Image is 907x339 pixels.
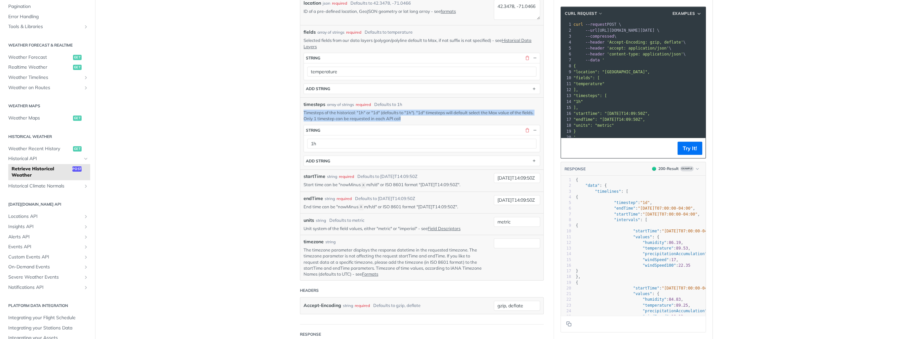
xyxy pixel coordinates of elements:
span: ' [602,58,604,62]
a: Realtime Weatherget [5,62,90,72]
button: cURL Request [562,10,605,17]
span: Custom Events API [8,254,82,260]
span: \ [573,46,671,51]
span: Tools & Libraries [8,23,82,30]
label: timezone [304,238,324,245]
span: "startTime": "[DATE]T14:09:50Z", [573,111,650,116]
p: ID of a pre-defined location, GeoJSON geometry or lat long array - see [304,8,484,14]
span: "1d" [640,200,650,205]
span: 17 [671,257,676,262]
button: Show subpages for Weather on Routes [83,85,89,90]
div: 3 [561,33,572,39]
span: "startTime" [633,229,659,233]
span: Notifications API [8,284,82,291]
span: }, [576,274,581,279]
div: 1 [561,177,571,183]
span: : , [576,200,652,205]
a: Events APIShow subpages for Events API [5,242,90,252]
span: Example [680,166,694,171]
div: Defaults to temperature [365,29,413,36]
span: Severe Weather Events [8,274,82,281]
span: timesteps [304,101,325,108]
span: 89.53 [676,246,688,251]
a: Field Descriptors [428,226,460,231]
span: { [573,64,576,68]
span: : , [576,240,683,245]
span: On-Demand Events [8,264,82,270]
span: : , [576,309,714,313]
div: 10 [561,75,572,81]
div: string [325,239,336,245]
button: Try It! [677,142,702,155]
span: "timelines" [595,189,621,194]
button: ADD string [304,84,540,94]
span: "temperature" [642,303,673,308]
span: "temperature" [573,82,604,86]
div: 12 [561,87,572,93]
a: Historical Data Layers [304,38,531,49]
span: --url [585,28,597,33]
div: 4 [561,39,572,45]
span: "data" [585,183,599,188]
span: { [576,178,578,182]
span: : , [576,303,690,308]
div: string [306,55,320,60]
span: : , [576,229,719,233]
div: 24 [561,308,571,314]
div: 5 [561,45,572,51]
a: Custom Events APIShow subpages for Custom Events API [5,252,90,262]
a: Integrating your Flight Schedule [5,313,90,323]
button: Show subpages for Alerts API [83,234,89,240]
h2: Historical Weather [5,134,90,140]
div: 8 [561,217,571,223]
div: 14 [561,251,571,257]
span: Insights API [8,223,82,230]
div: 16 [561,263,571,268]
div: 14 [561,99,572,105]
span: : [ [576,218,647,222]
span: Weather Maps [8,115,71,121]
span: Events API [8,244,82,250]
span: "timesteps": [ [573,93,607,98]
span: { [576,280,578,285]
div: 15 [561,105,572,111]
div: 6 [561,206,571,211]
button: RESPONSE [564,166,586,172]
span: Examples [672,11,695,17]
span: 'accept: application/json' [607,46,669,51]
span: "temperature" [642,246,673,251]
span: "humidity" [642,297,666,302]
span: Weather Recent History [8,146,71,152]
button: Show subpages for On-Demand Events [83,264,89,270]
span: "endTime": "[DATE]T14:09:50Z", [573,117,645,122]
span: POST \ [573,22,621,27]
div: required [356,102,371,108]
div: 1 [561,21,572,27]
div: 19 [561,128,572,134]
span: : , [576,206,695,211]
a: Alerts APIShow subpages for Alerts API [5,232,90,242]
div: Defaults to [DATE]T14:09:50Z [357,173,417,180]
div: 23 [561,303,571,308]
span: Realtime Weather [8,64,71,71]
span: X [360,205,362,210]
button: Examples [670,10,704,17]
button: Hide [532,127,538,133]
span: cURL Request [565,11,597,17]
div: 11 [561,234,571,240]
span: X [362,183,365,187]
span: "[DATE]T07:00:00-04:00" [642,212,697,217]
a: Weather Mapsget [5,113,90,123]
div: Response [300,331,321,337]
span: fields [304,29,316,36]
span: : { [576,183,607,188]
label: startTime [304,173,325,180]
div: 13 [561,93,572,99]
span: "units": "metric" [573,123,614,128]
p: The timezone parameter displays the response datetime in the requested timezone. The timezone par... [304,247,484,277]
a: Formats [362,271,378,277]
a: Retrieve Historical Weatherpost [8,164,90,180]
p: End time can be "nowMinus m/h/d" or ISO 8601 format "[DATE]T14:09:50Z". [304,204,484,210]
span: get [73,55,82,60]
p: Selected fields from our data layers (polygon/polyline default to Max, if not suffix is not speci... [304,37,540,49]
